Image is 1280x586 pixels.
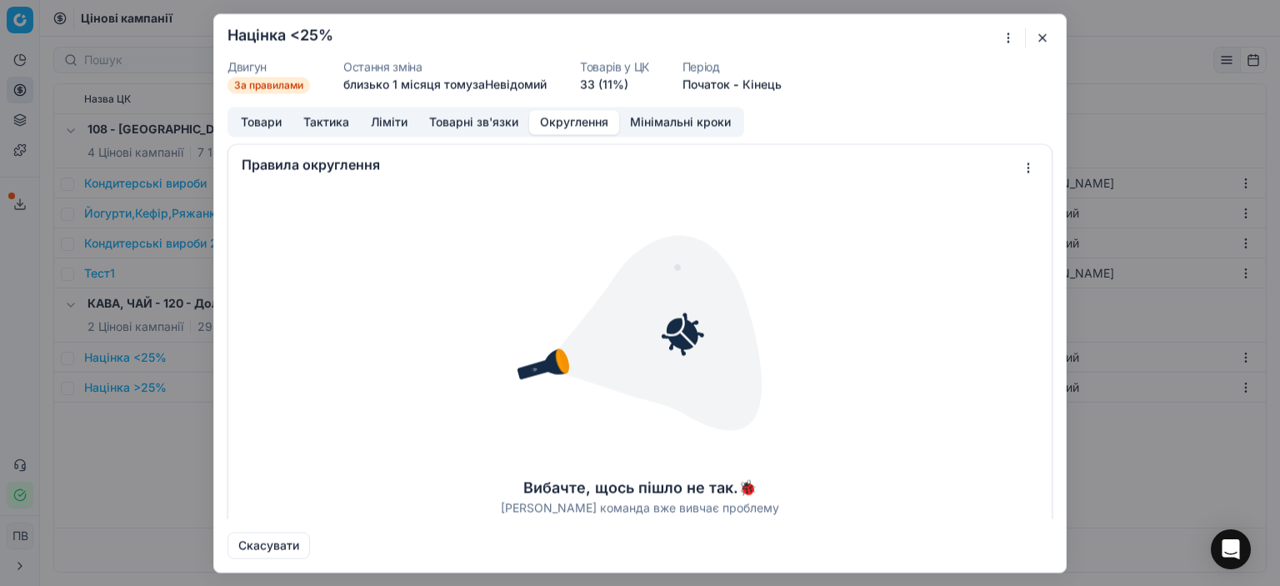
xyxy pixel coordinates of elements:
font: Товарів у ЦК [580,59,649,73]
font: Період [682,59,720,73]
font: Мінімальні кроки [630,114,731,128]
font: Двигун [227,59,267,73]
font: Товари [241,114,282,128]
font: Невідомий [485,77,547,91]
font: Тактика [303,114,349,128]
a: 33(11%) [580,76,628,93]
font: Товарні зв'язки [429,114,518,128]
font: Вибачте, щось пішло не так. [523,478,738,496]
button: Початок [682,76,730,93]
font: [PERSON_NAME] команда вже вивчає проблему [501,500,779,514]
font: Націнка <25% [227,26,333,43]
font: Округлення [540,114,608,128]
font: 33 [580,77,595,91]
img: аварія [507,199,773,466]
button: Кінець [742,76,782,93]
font: Скасувати [238,538,299,552]
font: Початок [682,77,730,91]
button: Скасувати [227,532,310,558]
font: За правилами [234,78,303,91]
font: Ліміти [371,114,407,128]
font: Остання зміна [343,59,422,73]
font: Кінець [742,77,782,91]
font: 🐞 [738,478,757,496]
font: Правила округлення [242,156,380,173]
font: (11%) [598,77,628,91]
font: близько 1 місяця тому [343,77,472,91]
font: за [472,77,485,91]
font: - [733,77,739,91]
